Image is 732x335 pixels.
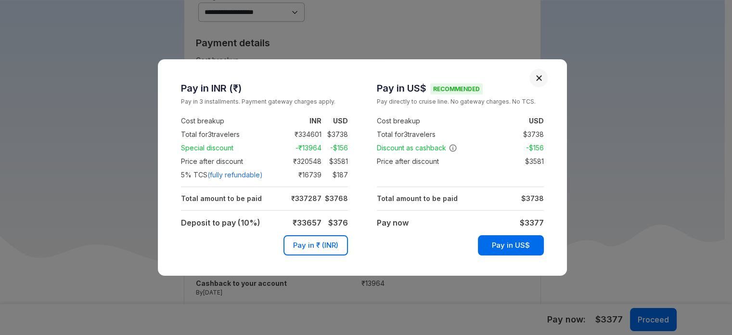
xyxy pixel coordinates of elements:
strong: Deposit to pay (10%) [181,218,260,228]
td: $ 3738 [517,129,544,140]
small: Pay directly to cruise line. No gateway charges. No TCS. [377,97,544,107]
span: Recommended [430,83,483,94]
td: 5 % TCS [181,168,281,182]
td: ₹ 334601 [281,129,321,140]
td: Price after discount [181,155,281,168]
strong: $ 376 [328,218,348,228]
strong: Pay now [377,218,409,228]
td: $ 3581 [321,156,348,167]
strong: USD [333,117,348,125]
strong: ₹ 33657 [293,218,321,228]
strong: $ 3768 [325,194,348,202]
td: $ 3738 [321,129,348,140]
td: ₹ 320548 [281,156,321,167]
button: Pay in US$ [478,235,544,255]
strong: Total amount to be paid [181,194,262,202]
td: $ 187 [321,169,348,181]
strong: USD [529,117,544,125]
td: ₹ 16739 [281,169,321,181]
td: Cost breakup [181,114,281,128]
strong: Total amount to be paid [377,194,458,202]
strong: $ 3377 [520,218,544,228]
td: Total for 3 travelers [181,128,281,141]
span: Discount as cashback [377,143,457,153]
td: Total for 3 travelers [377,128,477,141]
button: Pay in ₹ (INR) [283,235,348,255]
strong: INR [309,117,321,125]
strong: ₹ 337287 [291,194,321,202]
td: -$ 156 [517,142,544,154]
strong: $ 3738 [521,194,544,202]
button: Close [536,75,542,81]
small: Pay in 3 installments. Payment gateway charges apply. [181,97,348,107]
td: Price after discount [377,155,477,168]
td: -₹ 13964 [281,142,321,154]
h3: Pay in US$ [377,82,544,94]
td: -$ 156 [321,142,348,154]
span: (fully refundable) [207,170,263,180]
td: Cost breakup [377,114,477,128]
td: Special discount [181,141,281,155]
td: $ 3581 [517,156,544,167]
h3: Pay in INR (₹) [181,82,348,94]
